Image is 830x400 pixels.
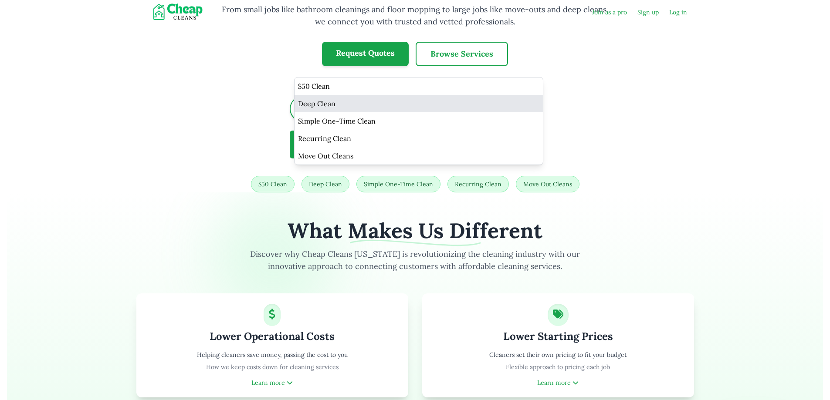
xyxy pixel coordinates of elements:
h2: What Makes Us Different [136,220,694,241]
p: Helping cleaners save money, passing the cost to you [197,350,348,359]
div: Move Out Cleans [295,147,543,165]
button: Deep Clean [302,176,349,192]
button: Simple One-Time Clean [356,176,440,192]
img: Cheap Cleans Florida [143,3,216,21]
p: Discover why Cheap Cleans [US_STATE] is revolutionizing the cleaning industry with our innovative... [248,248,583,272]
div: $50 Clean [295,77,543,95]
p: How we keep costs down for cleaning services [206,363,339,371]
button: Learn more [251,378,293,387]
button: Learn more [537,378,579,387]
h3: Lower Operational Costs [210,329,335,343]
p: Cleaners set their own pricing to fit your budget [489,350,627,359]
a: Browse Services [416,42,508,66]
h3: Lower Starting Prices [503,329,613,343]
div: Recurring Clean [295,130,543,147]
div: Deep Clean [295,95,543,112]
p: Flexible approach to pricing each job [506,363,610,371]
a: Join as a pro [592,8,627,17]
a: Log in [669,8,687,17]
a: Sign up [637,8,659,17]
button: $50 Clean [251,176,295,192]
button: Recurring Clean [447,176,509,192]
div: Simple One-Time Clean [295,112,543,130]
a: Request Quotes [322,42,409,66]
button: Move Out Cleans [516,176,579,192]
